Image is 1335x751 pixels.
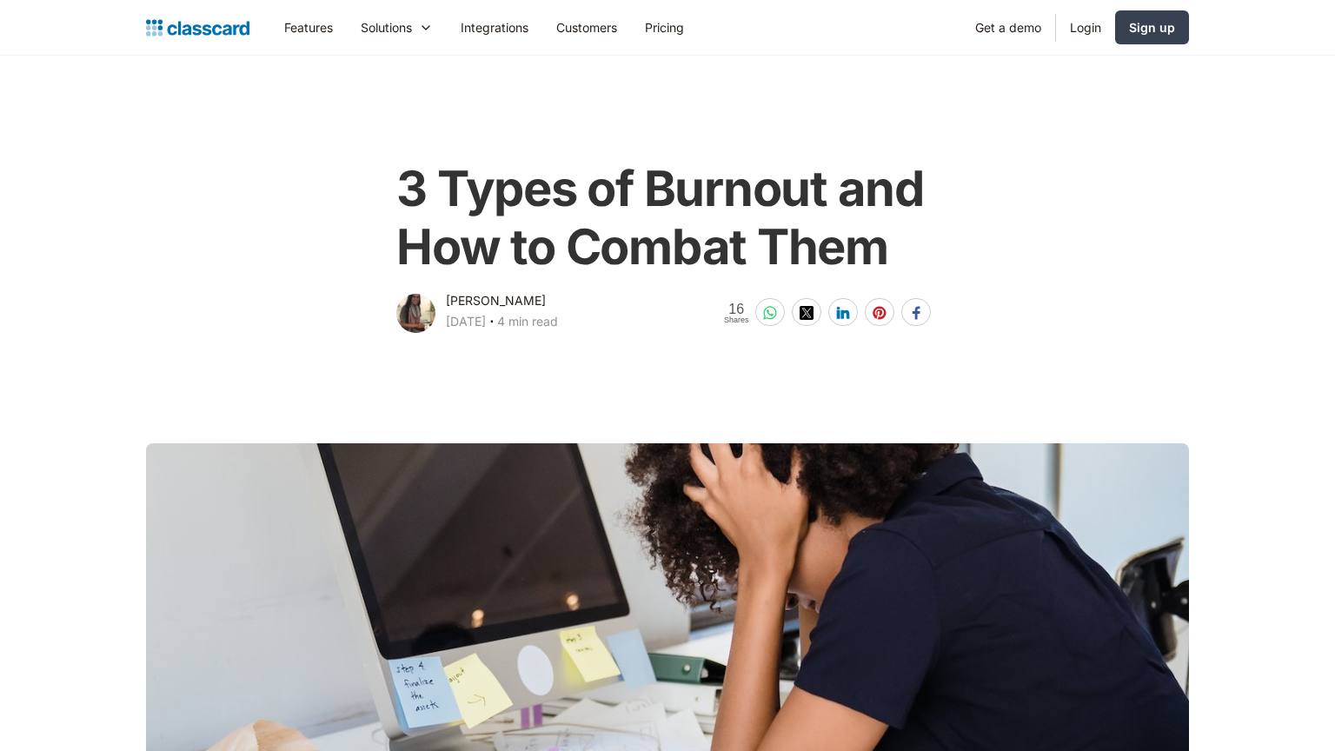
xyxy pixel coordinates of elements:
div: Solutions [361,18,412,37]
img: facebook-white sharing button [909,306,923,320]
div: [DATE] [446,311,486,332]
a: Customers [542,8,631,47]
a: Get a demo [961,8,1055,47]
div: ‧ [486,311,497,336]
div: Solutions [347,8,447,47]
a: Integrations [447,8,542,47]
a: Sign up [1115,10,1189,44]
span: 16 [724,302,749,316]
a: Features [270,8,347,47]
div: Sign up [1129,18,1175,37]
img: linkedin-white sharing button [836,306,850,320]
a: Pricing [631,8,698,47]
div: [PERSON_NAME] [446,290,546,311]
div: 4 min read [497,311,558,332]
img: whatsapp-white sharing button [763,306,777,320]
h1: 3 Types of Burnout and How to Combat Them [396,160,938,276]
a: Logo [146,16,249,40]
img: twitter-white sharing button [800,306,814,320]
img: pinterest-white sharing button [873,306,887,320]
span: Shares [724,316,749,324]
a: Login [1056,8,1115,47]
